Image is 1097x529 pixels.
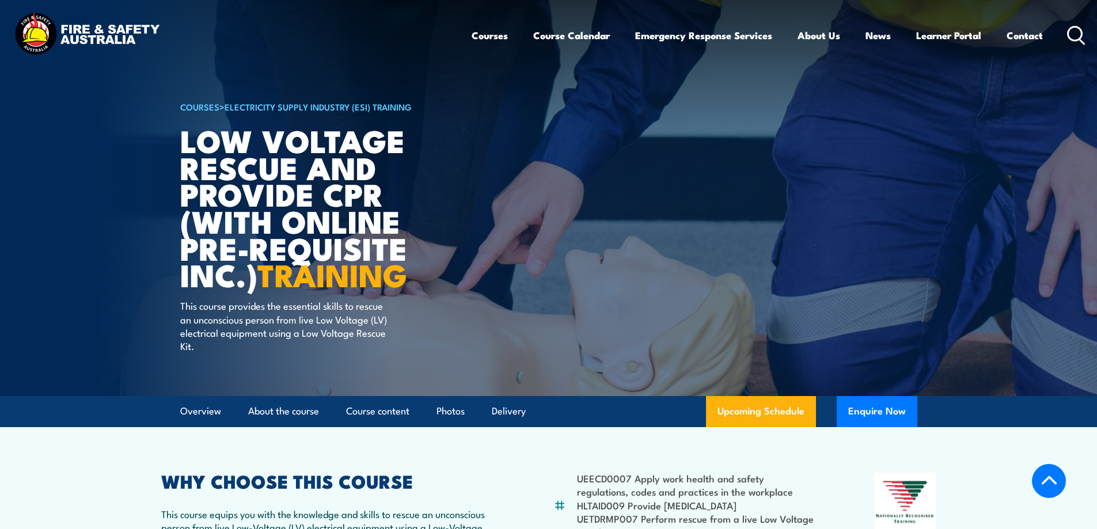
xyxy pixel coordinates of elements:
a: Emergency Response Services [635,20,772,51]
a: About Us [798,20,840,51]
h6: > [180,100,465,113]
h1: Low Voltage Rescue and Provide CPR (with online Pre-requisite inc.) [180,127,465,288]
a: Upcoming Schedule [706,396,816,427]
a: Course Calendar [533,20,610,51]
a: Photos [436,396,465,427]
a: COURSES [180,100,219,113]
a: Electricity Supply Industry (ESI) Training [225,100,412,113]
a: News [866,20,891,51]
a: Delivery [492,396,526,427]
h2: WHY CHOOSE THIS COURSE [161,473,498,489]
li: UEECD0007 Apply work health and safety regulations, codes and practices in the workplace [577,471,818,498]
a: Courses [472,20,508,51]
strong: TRAINING [257,250,407,298]
button: Enquire Now [837,396,917,427]
a: Learner Portal [916,20,981,51]
a: Contact [1007,20,1043,51]
a: Course content [346,396,409,427]
p: This course provides the essential skills to rescue an unconscious person from live Low Voltage (... [180,299,390,353]
a: About the course [248,396,319,427]
a: Overview [180,396,221,427]
li: HLTAID009 Provide [MEDICAL_DATA] [577,498,818,512]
